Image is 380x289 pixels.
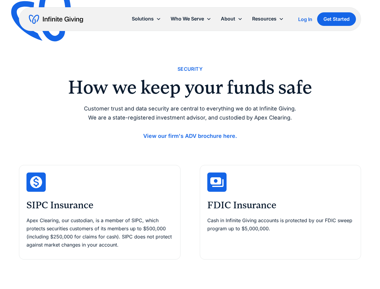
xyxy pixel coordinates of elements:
div: Solutions [132,15,154,23]
div: Who We Serve [166,12,216,25]
div: About [221,15,235,23]
div: Resources [247,12,289,25]
div: Solutions [127,12,166,25]
a: home [29,14,83,24]
div: Security [178,65,202,73]
div: Log In [298,17,312,22]
a: Get Started [317,12,356,26]
p: Cash in Infinite Giving accounts is protected by our FDIC sweep program up to $5,000,000. [207,216,354,233]
h3: FDIC Insurance [207,199,354,212]
div: About [216,12,247,25]
a: View our firm's ADV brochure here. [143,133,237,139]
div: Who We Serve [171,15,204,23]
h2: How we keep your funds safe [36,78,344,97]
a: Log In [298,16,312,23]
div: Resources [252,15,277,23]
p: Apex Clearing, our custodian, is a member of SIPC, which protects securities customers of its mem... [26,216,173,249]
p: Customer trust and data security are central to everything we do at Infinite Giving. We are a sta... [36,104,344,141]
h3: SIPC Insurance [26,199,173,212]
